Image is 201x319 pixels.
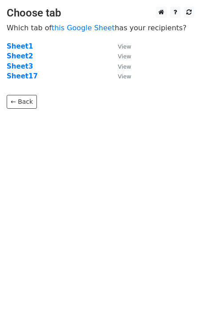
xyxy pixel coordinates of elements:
[118,63,131,70] small: View
[7,95,37,109] a: ← Back
[52,24,115,32] a: this Google Sheet
[109,62,131,70] a: View
[118,53,131,60] small: View
[7,72,38,80] a: Sheet17
[7,52,33,60] a: Sheet2
[7,42,33,50] a: Sheet1
[7,62,33,70] a: Sheet3
[7,7,194,20] h3: Choose tab
[109,52,131,60] a: View
[118,43,131,50] small: View
[109,72,131,80] a: View
[109,42,131,50] a: View
[118,73,131,80] small: View
[7,23,194,33] p: Which tab of has your recipients?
